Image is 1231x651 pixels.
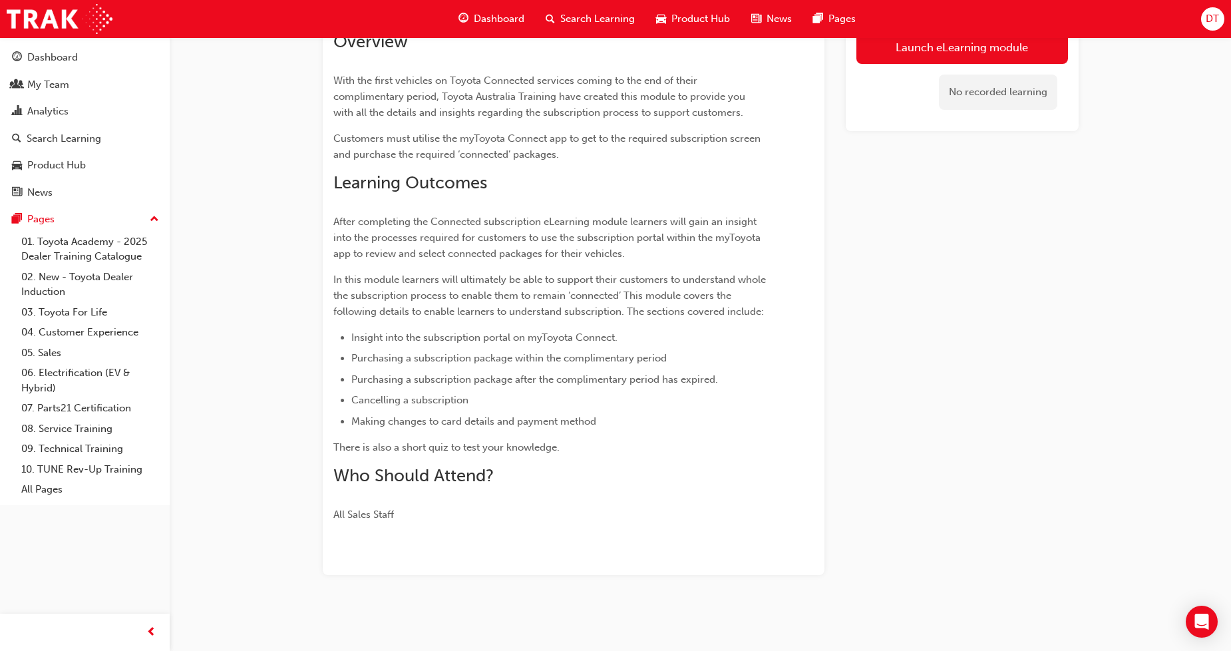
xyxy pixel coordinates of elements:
[802,5,866,33] a: pages-iconPages
[333,465,494,486] span: Who Should Attend?
[5,180,164,205] a: News
[16,479,164,500] a: All Pages
[560,11,635,27] span: Search Learning
[351,415,596,427] span: Making changes to card details and payment method
[146,624,156,641] span: prev-icon
[333,274,769,318] span: In this module learners will ultimately be able to support their customers to understand whole th...
[351,373,718,385] span: Purchasing a subscription package after the complimentary period has expired.
[16,302,164,323] a: 03. Toyota For Life
[5,207,164,232] button: Pages
[751,11,761,27] span: news-icon
[16,419,164,439] a: 08. Service Training
[333,172,487,193] span: Learning Outcomes
[333,216,763,260] span: After completing the Connected subscription eLearning module learners will gain an insight into t...
[5,153,164,178] a: Product Hub
[27,185,53,200] div: News
[27,158,86,173] div: Product Hub
[27,77,69,93] div: My Team
[1206,11,1219,27] span: DT
[671,11,730,27] span: Product Hub
[856,31,1068,64] a: Launch eLearning module
[351,394,468,406] span: Cancelling a subscription
[16,343,164,363] a: 05. Sales
[5,73,164,97] a: My Team
[351,352,667,364] span: Purchasing a subscription package within the complimentary period
[5,126,164,151] a: Search Learning
[16,363,164,398] a: 06. Electrification (EV & Hybrid)
[27,50,78,65] div: Dashboard
[333,441,560,453] span: There is also a short quiz to test your knowledge.
[828,11,856,27] span: Pages
[813,11,823,27] span: pages-icon
[27,212,55,227] div: Pages
[645,5,741,33] a: car-iconProduct Hub
[16,439,164,459] a: 09. Technical Training
[474,11,524,27] span: Dashboard
[16,322,164,343] a: 04. Customer Experience
[535,5,645,33] a: search-iconSearch Learning
[16,398,164,419] a: 07. Parts21 Certification
[741,5,802,33] a: news-iconNews
[5,43,164,207] button: DashboardMy TeamAnalyticsSearch LearningProduct HubNews
[939,75,1057,110] div: No recorded learning
[333,75,748,118] span: With the first vehicles on Toyota Connected services coming to the end of their complimentary per...
[333,31,408,52] span: Overview
[458,11,468,27] span: guage-icon
[150,211,159,228] span: up-icon
[12,187,22,199] span: news-icon
[1186,606,1218,638] div: Open Intercom Messenger
[448,5,535,33] a: guage-iconDashboard
[656,11,666,27] span: car-icon
[12,52,22,64] span: guage-icon
[12,79,22,91] span: people-icon
[351,331,617,343] span: Insight into the subscription portal on myToyota Connect.
[12,106,22,118] span: chart-icon
[16,267,164,302] a: 02. New - Toyota Dealer Induction
[16,459,164,480] a: 10. TUNE Rev-Up Training
[7,4,112,34] img: Trak
[333,132,763,160] span: Customers must utilise the myToyota Connect app to get to the required subscription screen and pu...
[5,45,164,70] a: Dashboard
[27,104,69,119] div: Analytics
[27,131,101,146] div: Search Learning
[12,160,22,172] span: car-icon
[16,232,164,267] a: 01. Toyota Academy - 2025 Dealer Training Catalogue
[767,11,792,27] span: News
[12,133,21,145] span: search-icon
[12,214,22,226] span: pages-icon
[5,99,164,124] a: Analytics
[1201,7,1224,31] button: DT
[546,11,555,27] span: search-icon
[333,509,394,521] span: All Sales Staff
